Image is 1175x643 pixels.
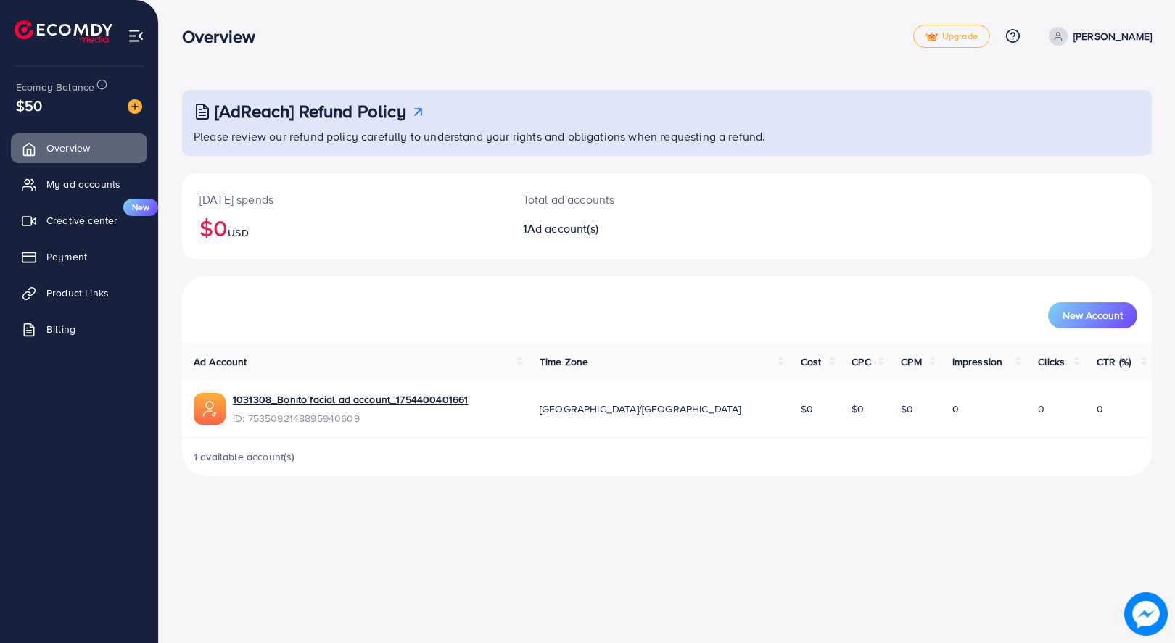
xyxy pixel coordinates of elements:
span: New Account [1063,310,1123,320]
span: 1 available account(s) [194,449,295,464]
a: Product Links [11,278,147,307]
h2: $0 [199,214,488,241]
a: 1031308_Bonito facial ad account_1754400401661 [233,392,468,407]
span: [GEOGRAPHIC_DATA]/[GEOGRAPHIC_DATA] [540,402,741,416]
span: Billing [46,322,75,336]
h2: 1 [523,222,730,236]
span: CPM [901,354,921,369]
span: ID: 7535092148895940609 [233,411,468,426]
span: CPC [852,354,870,369]
span: Ad account(s) [527,220,598,236]
p: Please review our refund policy carefully to understand your rights and obligations when requesti... [194,128,1143,145]
span: CTR (%) [1097,354,1131,369]
img: image [1124,592,1168,636]
span: $0 [901,402,913,416]
span: 0 [1038,402,1044,416]
span: $0 [801,402,813,416]
span: New [123,199,158,216]
span: Time Zone [540,354,588,369]
span: Upgrade [925,31,978,42]
span: Payment [46,249,87,264]
a: Creative centerNew [11,206,147,235]
span: Clicks [1038,354,1065,369]
h3: Overview [182,26,267,47]
span: Ad Account [194,354,247,369]
span: Ecomdy Balance [16,80,94,94]
span: 0 [952,402,959,416]
span: 0 [1097,402,1103,416]
img: ic-ads-acc.e4c84228.svg [194,393,226,425]
img: logo [15,20,112,43]
p: Total ad accounts [523,191,730,208]
span: Product Links [46,286,109,300]
p: [PERSON_NAME] [1073,28,1152,45]
span: USD [228,225,248,240]
p: [DATE] spends [199,191,488,208]
h3: [AdReach] Refund Policy [215,101,406,122]
span: My ad accounts [46,177,120,191]
a: [PERSON_NAME] [1043,27,1152,46]
span: $50 [16,95,42,116]
span: $0 [852,402,864,416]
img: image [128,99,142,114]
a: Overview [11,133,147,162]
span: Cost [801,354,822,369]
a: Payment [11,242,147,271]
a: tickUpgrade [913,25,990,48]
button: New Account [1048,302,1137,328]
img: tick [925,32,938,42]
a: Billing [11,315,147,344]
span: Creative center [46,213,117,228]
a: My ad accounts [11,170,147,199]
span: Overview [46,141,90,155]
img: menu [128,28,144,44]
span: Impression [952,354,1003,369]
